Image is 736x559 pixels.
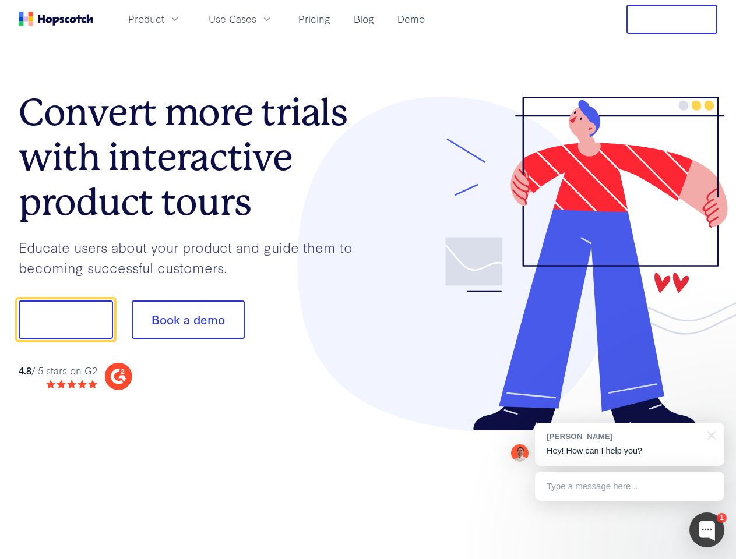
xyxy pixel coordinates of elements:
a: Blog [349,9,379,29]
p: Educate users about your product and guide them to becoming successful customers. [19,237,368,277]
button: Product [121,9,188,29]
a: Demo [393,9,429,29]
button: Use Cases [202,9,280,29]
h1: Convert more trials with interactive product tours [19,90,368,224]
a: Home [19,12,93,26]
p: Hey! How can I help you? [547,445,713,457]
img: Mark Spera [511,444,529,462]
span: Use Cases [209,12,256,26]
a: Pricing [294,9,335,29]
div: 1 [717,513,727,523]
button: Book a demo [132,300,245,339]
button: Free Trial [626,5,717,34]
div: [PERSON_NAME] [547,431,701,442]
strong: 4.8 [19,363,31,377]
div: Type a message here... [535,472,724,501]
span: Product [128,12,164,26]
button: Show me! [19,300,113,339]
div: / 5 stars on G2 [19,363,97,378]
